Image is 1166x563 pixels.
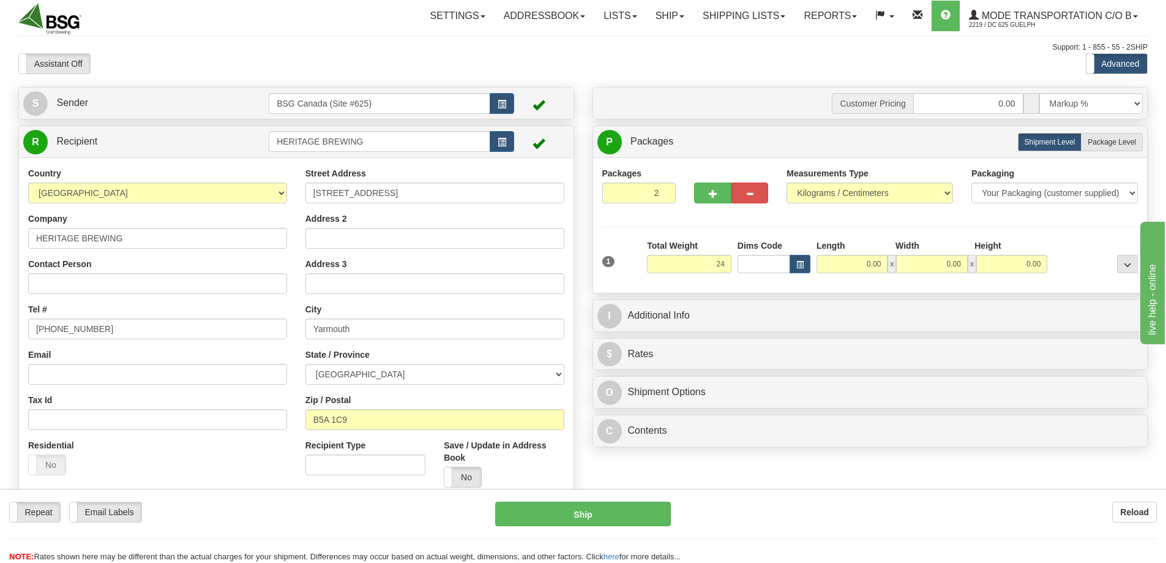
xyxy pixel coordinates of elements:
label: Country [28,167,61,179]
span: O [597,380,622,405]
label: State / Province [305,349,370,361]
span: Package Level [1088,138,1136,146]
label: Email Labels [70,502,141,522]
span: $ [597,342,622,366]
img: logo2219.jpg [18,3,81,34]
a: P Packages [597,129,1143,154]
label: Save / Update in Address Book [444,439,564,464]
input: Sender Id [269,93,490,114]
span: S [23,91,48,116]
span: I [597,304,622,328]
div: Support: 1 - 855 - 55 - 2SHIP [18,42,1148,53]
a: OShipment Options [597,380,1143,405]
label: Length [817,240,845,252]
label: Address 2 [305,213,347,225]
label: Address 3 [305,258,347,270]
label: Assistant Off [19,54,90,74]
span: Shipment Level [1025,138,1075,146]
button: Reload [1112,502,1157,523]
a: R Recipient [23,129,242,154]
span: Packages [630,136,673,146]
label: Tax Id [28,394,52,406]
label: Email [28,349,51,361]
b: Reload [1120,507,1149,517]
span: x [968,255,976,273]
label: No [444,467,481,487]
label: Packages [602,167,642,179]
label: Width [895,240,919,252]
span: Recipient [56,136,97,146]
label: Contact Person [28,258,91,270]
label: Dims Code [738,240,782,252]
label: Residential [28,439,74,452]
label: Repeat [10,502,60,522]
a: IAdditional Info [597,303,1143,328]
label: Total Weight [647,240,698,252]
span: NOTE: [9,552,34,561]
span: 2219 / DC 625 Guelph [969,19,1061,31]
label: Street Address [305,167,366,179]
a: Settings [421,1,495,31]
label: Height [974,240,1001,252]
input: Recipient Id [269,131,490,152]
a: Lists [594,1,646,31]
label: Zip / Postal [305,394,351,406]
span: Mode Transportation c/o B [979,10,1132,21]
span: 1 [602,256,615,267]
a: Shipping lists [693,1,794,31]
label: City [305,303,321,316]
label: Measurements Type [787,167,869,179]
a: Ship [646,1,693,31]
a: Addressbook [495,1,595,31]
label: Company [28,213,67,225]
a: here [604,552,619,561]
a: Mode Transportation c/o B 2219 / DC 625 Guelph [960,1,1147,31]
input: Enter a location [305,183,564,203]
span: x [888,255,896,273]
a: Reports [794,1,866,31]
button: Ship [495,502,671,526]
label: Packaging [971,167,1014,179]
iframe: chat widget [1138,219,1165,344]
a: $Rates [597,342,1143,367]
label: No [29,455,65,475]
span: R [23,130,48,154]
div: live help - online [9,7,113,22]
label: Tel # [28,303,47,316]
span: Sender [56,97,88,108]
div: ... [1117,255,1138,273]
label: Recipient Type [305,439,366,452]
span: Customer Pricing [832,93,913,114]
a: S Sender [23,91,269,116]
span: P [597,130,622,154]
span: C [597,419,622,444]
label: Advanced [1086,54,1147,74]
a: CContents [597,418,1143,444]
